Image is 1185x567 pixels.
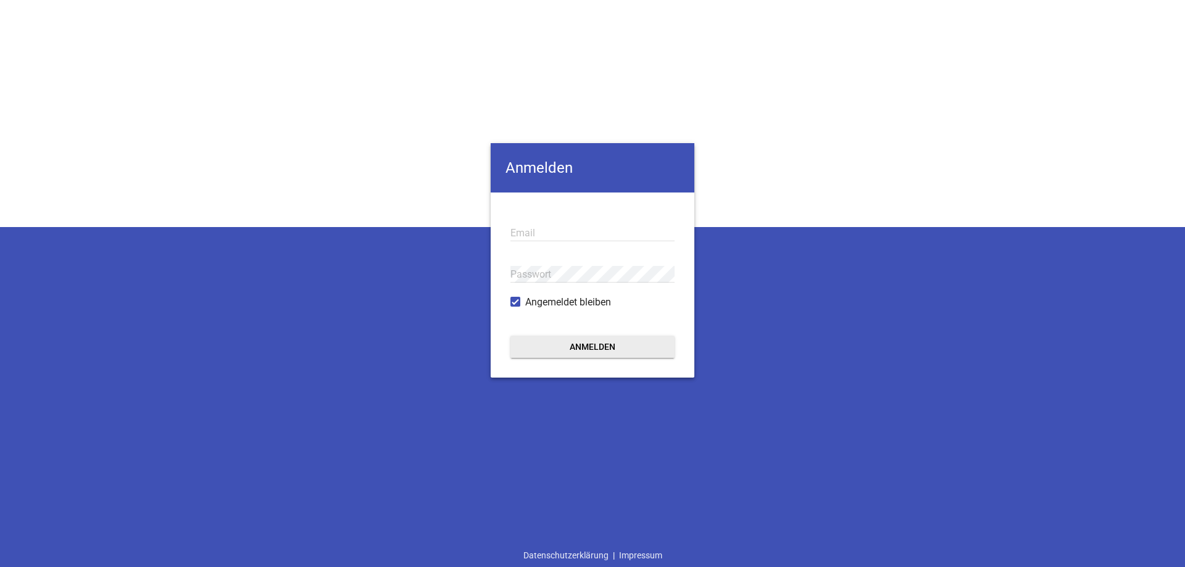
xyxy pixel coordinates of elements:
h4: Anmelden [491,143,694,192]
button: Anmelden [510,336,675,358]
a: Datenschutzerklärung [519,544,613,567]
a: Impressum [615,544,667,567]
span: Angemeldet bleiben [525,295,611,310]
div: | [519,544,667,567]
